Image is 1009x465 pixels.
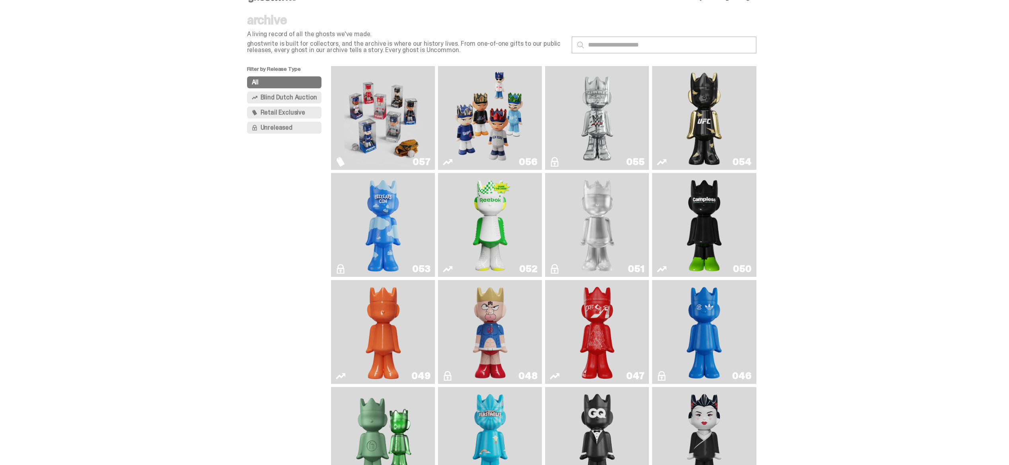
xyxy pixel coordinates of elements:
img: ghooooost [362,176,404,274]
a: LLLoyalty [550,176,644,274]
img: I Was There SummerSlam [558,69,636,167]
p: Filter by Release Type [247,66,331,76]
button: All [247,76,322,88]
img: Campless [683,176,725,274]
div: 053 [412,264,430,274]
a: ComplexCon HK [657,283,751,381]
a: Kinnikuman [443,283,537,381]
a: Schrödinger's ghost: Orange Vibe [336,283,430,381]
img: LLLoyalty [576,176,618,274]
span: Retail Exclusive [261,109,305,116]
img: Schrödinger's ghost: Orange Vibe [362,283,404,381]
div: 057 [413,157,430,167]
div: 046 [732,371,751,381]
span: Blind Dutch Auction [261,94,317,101]
a: Skip [550,283,644,381]
img: Kinnikuman [469,283,511,381]
div: 054 [732,157,751,167]
div: 056 [519,157,537,167]
img: Ruby [683,69,725,167]
div: 051 [628,264,644,274]
div: 047 [626,371,644,381]
img: ComplexCon HK [683,283,725,381]
div: 050 [733,264,751,274]
img: Game Face (2025) [344,69,422,167]
div: 048 [518,371,537,381]
p: ghostwrite is built for collectors, and the archive is where our history lives. From one-of-one g... [247,41,565,53]
button: Unreleased [247,122,322,134]
a: Campless [657,176,751,274]
span: All [252,79,259,86]
p: A living record of all the ghosts we've made. [247,31,565,37]
div: 055 [626,157,644,167]
a: Game Face (2025) [443,69,537,167]
span: Unreleased [261,125,292,131]
div: 049 [411,371,430,381]
div: 052 [519,264,537,274]
img: Court Victory [469,176,511,274]
a: Game Face (2025) [336,69,430,167]
a: I Was There SummerSlam [550,69,644,167]
a: Court Victory [443,176,537,274]
a: ghooooost [336,176,430,274]
button: Blind Dutch Auction [247,91,322,103]
button: Retail Exclusive [247,107,322,119]
img: Game Face (2025) [451,69,529,167]
a: Ruby [657,69,751,167]
img: Skip [576,283,618,381]
p: archive [247,14,565,26]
